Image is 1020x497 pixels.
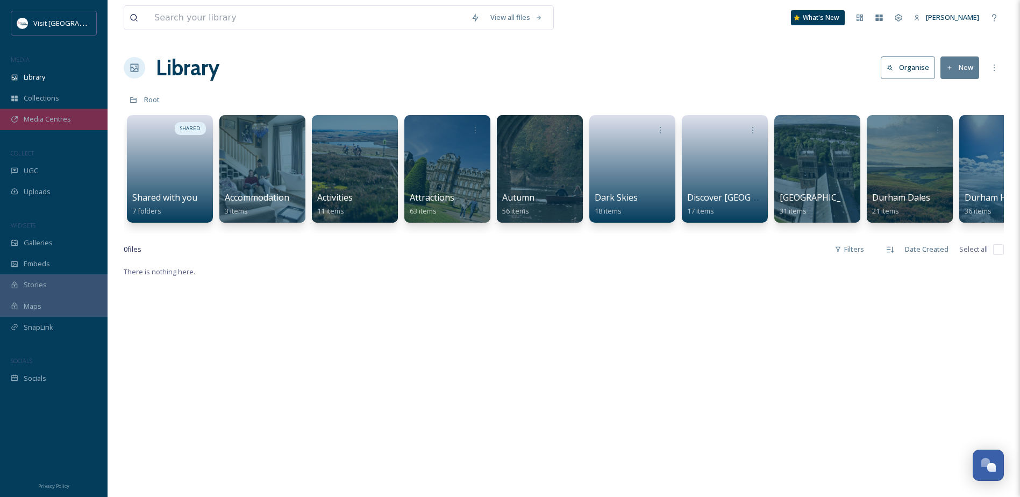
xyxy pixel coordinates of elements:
[965,206,992,216] span: 36 items
[829,239,869,260] div: Filters
[973,450,1004,481] button: Open Chat
[780,193,866,216] a: [GEOGRAPHIC_DATA]31 items
[24,166,38,176] span: UGC
[225,191,289,203] span: Accommodation
[124,110,216,223] a: SHAREDShared with you7 folders
[144,93,160,106] a: Root
[124,244,141,254] span: 0 file s
[872,193,930,216] a: Durham Dales21 items
[872,191,930,203] span: Durham Dales
[24,301,41,311] span: Maps
[144,95,160,104] span: Root
[24,238,53,248] span: Galleries
[317,206,344,216] span: 11 items
[24,373,46,384] span: Socials
[38,482,69,489] span: Privacy Policy
[24,322,53,332] span: SnapLink
[410,193,454,216] a: Attractions63 items
[317,193,353,216] a: Activities11 items
[180,125,201,132] span: SHARED
[11,221,35,229] span: WIDGETS
[872,206,899,216] span: 21 items
[24,93,59,103] span: Collections
[24,187,51,197] span: Uploads
[940,56,979,79] button: New
[687,193,811,216] a: Discover [GEOGRAPHIC_DATA]17 items
[926,12,979,22] span: [PERSON_NAME]
[24,259,50,269] span: Embeds
[595,193,638,216] a: Dark Skies18 items
[881,56,935,79] button: Organise
[791,10,845,25] a: What's New
[687,191,811,203] span: Discover [GEOGRAPHIC_DATA]
[11,149,34,157] span: COLLECT
[149,6,466,30] input: Search your library
[132,191,197,203] span: Shared with you
[881,56,940,79] a: Organise
[485,7,548,28] a: View all files
[11,357,32,365] span: SOCIALS
[225,193,289,216] a: Accommodation3 items
[33,18,117,28] span: Visit [GEOGRAPHIC_DATA]
[17,18,28,29] img: 1680077135441.jpeg
[502,206,529,216] span: 56 items
[595,191,638,203] span: Dark Skies
[410,206,437,216] span: 63 items
[124,267,195,276] span: There is nothing here.
[24,280,47,290] span: Stories
[225,206,248,216] span: 3 items
[595,206,622,216] span: 18 items
[502,191,534,203] span: Autumn
[908,7,985,28] a: [PERSON_NAME]
[687,206,714,216] span: 17 items
[959,244,988,254] span: Select all
[410,191,454,203] span: Attractions
[24,72,45,82] span: Library
[900,239,954,260] div: Date Created
[132,206,161,216] span: 7 folders
[317,191,353,203] span: Activities
[38,479,69,492] a: Privacy Policy
[11,55,30,63] span: MEDIA
[502,193,534,216] a: Autumn56 items
[156,52,219,84] a: Library
[24,114,71,124] span: Media Centres
[780,191,866,203] span: [GEOGRAPHIC_DATA]
[780,206,807,216] span: 31 items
